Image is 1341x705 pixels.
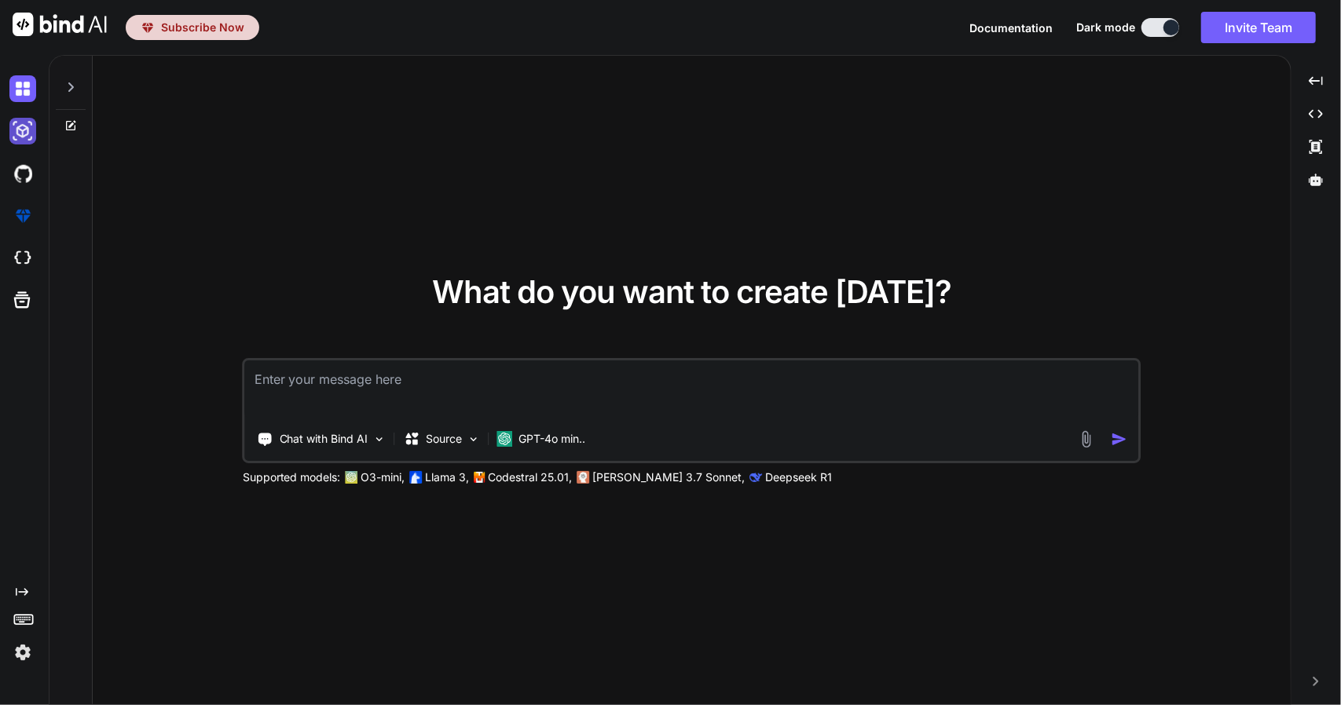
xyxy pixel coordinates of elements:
[410,471,423,484] img: Llama2
[13,13,107,36] img: Bind AI
[1201,12,1316,43] button: Invite Team
[474,472,485,483] img: Mistral-AI
[426,469,470,485] p: Llama 3,
[141,20,155,35] img: premium
[467,433,481,446] img: Pick Models
[9,639,36,666] img: settings
[427,431,463,447] p: Source
[577,471,590,484] img: claude
[280,431,368,447] p: Chat with Bind AI
[9,245,36,272] img: cloudideIcon
[1076,20,1135,35] span: Dark mode
[9,75,36,102] img: darkChat
[1077,430,1095,448] img: attachment
[969,20,1053,36] button: Documentation
[9,160,36,187] img: githubDark
[243,469,341,485] p: Supported models:
[489,469,573,485] p: Codestral 25.01,
[750,471,763,484] img: claude
[593,469,746,485] p: [PERSON_NAME] 3.7 Sonnet,
[497,431,513,447] img: GPT-4o mini
[1111,431,1127,447] img: icon
[9,118,36,144] img: darkAi-studio
[373,433,387,446] img: Pick Tools
[126,15,259,40] button: premiumSubscribe Now
[432,272,951,311] span: What do you want to create [DATE]?
[361,469,405,485] p: O3-mini,
[969,21,1053,35] span: Documentation
[346,471,358,484] img: GPT-4
[9,203,36,229] img: premium
[519,431,586,447] p: GPT-4o min..
[766,469,833,485] p: Deepseek R1
[161,20,244,35] span: Subscribe Now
